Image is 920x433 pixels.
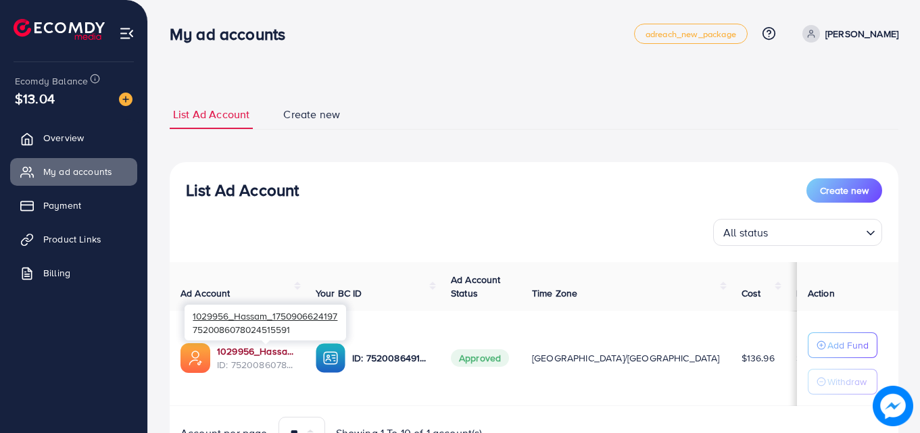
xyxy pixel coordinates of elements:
[170,24,296,44] h3: My ad accounts
[808,332,877,358] button: Add Fund
[10,124,137,151] a: Overview
[10,158,137,185] a: My ad accounts
[797,25,898,43] a: [PERSON_NAME]
[217,358,294,372] span: ID: 7520086078024515591
[283,107,340,122] span: Create new
[185,305,346,340] div: 7520086078024515591
[451,273,501,300] span: Ad Account Status
[43,199,81,212] span: Payment
[43,232,101,246] span: Product Links
[10,259,137,286] a: Billing
[193,309,337,322] span: 1029956_Hassam_1750906624197
[808,286,835,300] span: Action
[713,219,882,246] div: Search for option
[173,107,249,122] span: List Ad Account
[634,24,748,44] a: adreach_new_package
[532,286,577,300] span: Time Zone
[180,286,231,300] span: Ad Account
[808,369,877,394] button: Withdraw
[14,19,105,40] img: logo
[646,30,736,39] span: adreach_new_package
[721,223,771,243] span: All status
[186,180,299,200] h3: List Ad Account
[352,350,429,366] p: ID: 7520086491469692945
[827,337,869,353] p: Add Fund
[119,26,135,41] img: menu
[451,349,509,367] span: Approved
[827,374,867,390] p: Withdraw
[15,88,55,108] span: $13.04
[217,345,294,358] a: 1029956_Hassam_1750906624197
[873,386,913,426] img: image
[10,226,137,253] a: Product Links
[10,192,137,219] a: Payment
[316,343,345,373] img: ic-ba-acc.ded83a64.svg
[43,165,112,178] span: My ad accounts
[43,266,70,280] span: Billing
[825,26,898,42] p: [PERSON_NAME]
[43,131,84,145] span: Overview
[773,220,861,243] input: Search for option
[316,286,362,300] span: Your BC ID
[119,93,132,106] img: image
[15,74,88,88] span: Ecomdy Balance
[742,286,761,300] span: Cost
[532,351,720,365] span: [GEOGRAPHIC_DATA]/[GEOGRAPHIC_DATA]
[806,178,882,203] button: Create new
[820,184,869,197] span: Create new
[742,351,775,365] span: $136.96
[180,343,210,373] img: ic-ads-acc.e4c84228.svg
